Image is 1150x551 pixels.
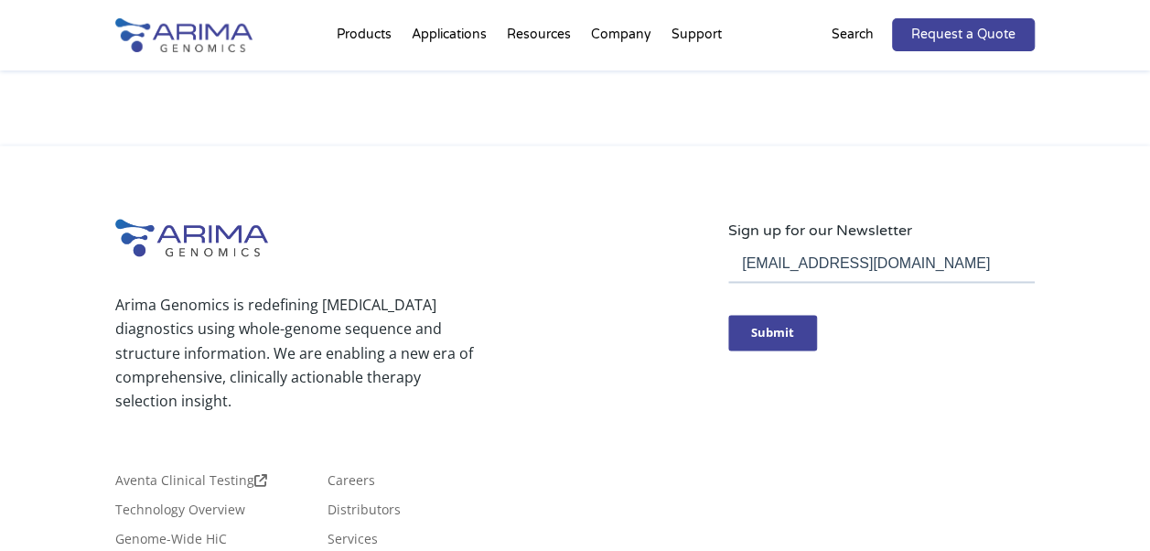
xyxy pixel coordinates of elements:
[115,502,245,523] a: Technology Overview
[328,502,401,523] a: Distributors
[115,473,267,493] a: Aventa Clinical Testing
[115,219,269,256] img: Arima-Genomics-logo
[115,293,483,412] p: Arima Genomics is redefining [MEDICAL_DATA] diagnostics using whole-genome sequence and structure...
[106,55,381,330] img: Passive NPS
[892,18,1035,51] a: Request a Quote
[115,18,253,52] img: Arima-Genomics-logo
[728,243,1035,382] iframe: Form 0
[328,473,375,493] a: Careers
[832,23,874,47] p: Search
[728,219,1035,243] p: Sign up for our Newsletter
